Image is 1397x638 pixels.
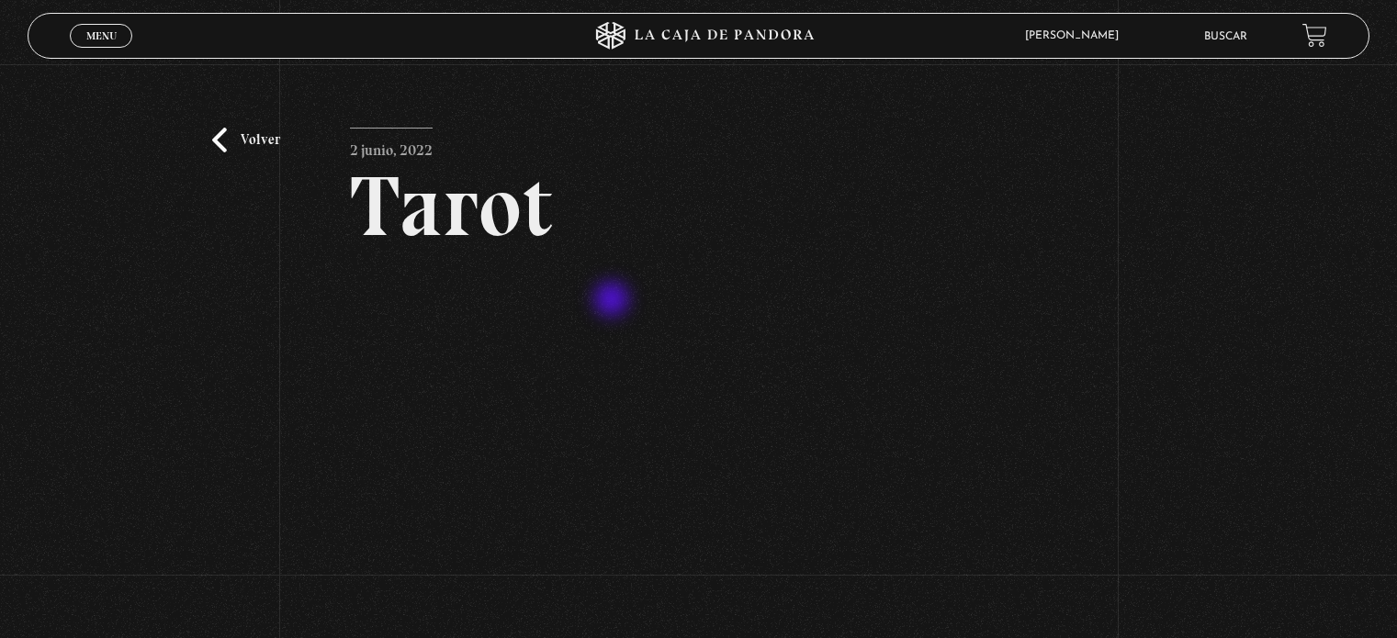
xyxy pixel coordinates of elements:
[86,30,117,41] span: Menu
[1302,23,1327,48] a: View your shopping cart
[1016,30,1137,41] span: [PERSON_NAME]
[80,46,123,59] span: Cerrar
[350,128,433,164] p: 2 junio, 2022
[212,128,280,152] a: Volver
[1204,31,1247,42] a: Buscar
[350,164,1047,249] h2: Tarot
